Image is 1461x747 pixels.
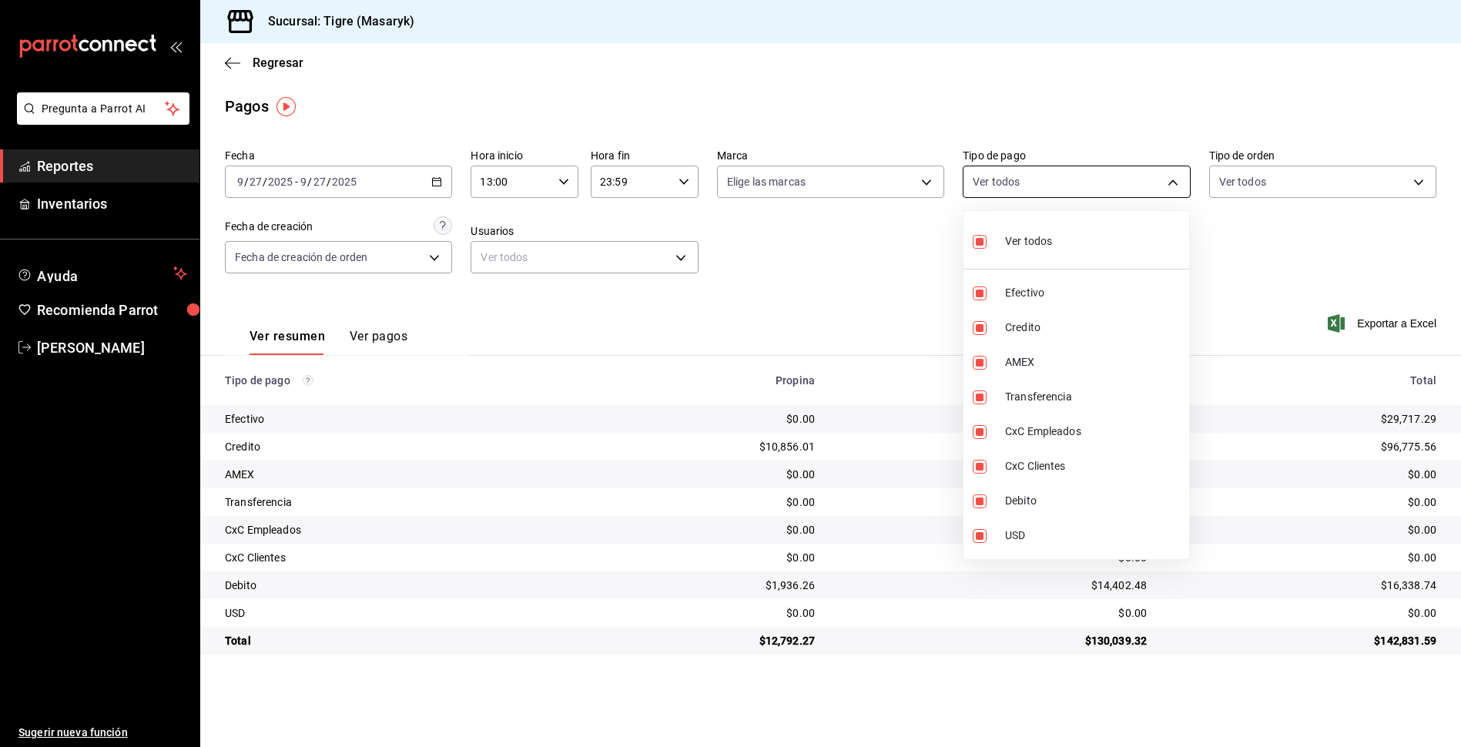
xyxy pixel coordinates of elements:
[1005,233,1052,250] span: Ver todos
[1005,389,1183,405] span: Transferencia
[1005,424,1183,440] span: CxC Empleados
[1005,320,1183,336] span: Credito
[1005,354,1183,370] span: AMEX
[1005,493,1183,509] span: Debito
[276,97,296,116] img: Tooltip marker
[1005,285,1183,301] span: Efectivo
[1005,528,1183,544] span: USD
[1005,458,1183,474] span: CxC Clientes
